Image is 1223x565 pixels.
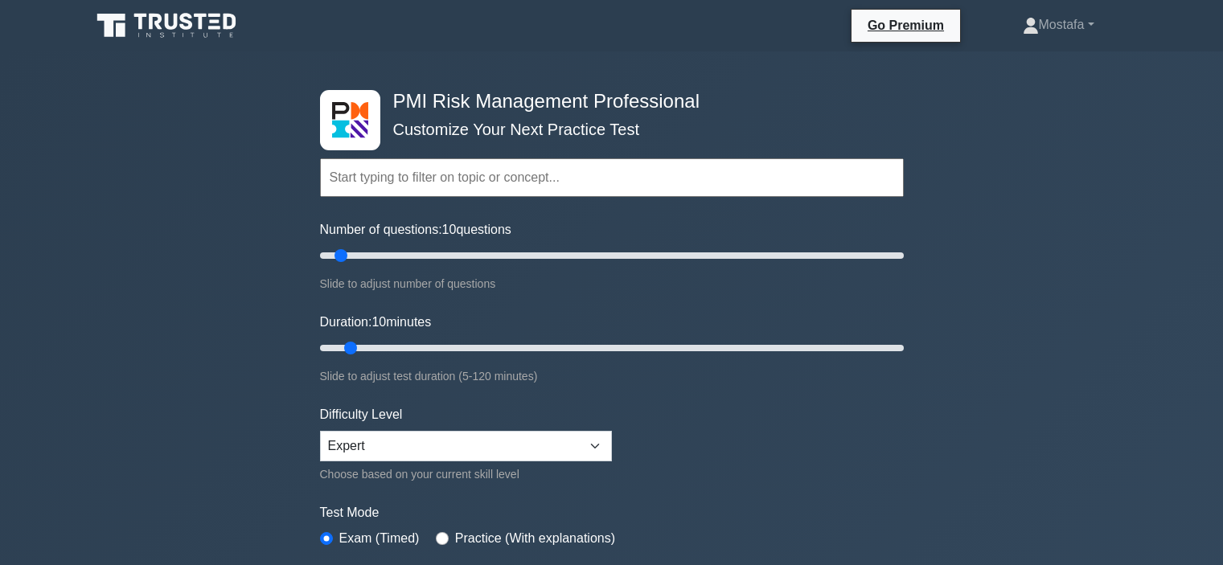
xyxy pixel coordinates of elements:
h4: PMI Risk Management Professional [387,90,825,113]
label: Test Mode [320,503,904,522]
a: Mostafa [984,9,1133,41]
label: Difficulty Level [320,405,403,424]
span: 10 [371,315,386,329]
div: Slide to adjust test duration (5-120 minutes) [320,366,904,386]
a: Go Premium [858,15,954,35]
label: Duration: minutes [320,313,432,332]
div: Choose based on your current skill level [320,465,612,484]
label: Exam (Timed) [339,529,420,548]
span: 10 [442,223,457,236]
label: Practice (With explanations) [455,529,615,548]
label: Number of questions: questions [320,220,511,240]
div: Slide to adjust number of questions [320,274,904,293]
input: Start typing to filter on topic or concept... [320,158,904,197]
